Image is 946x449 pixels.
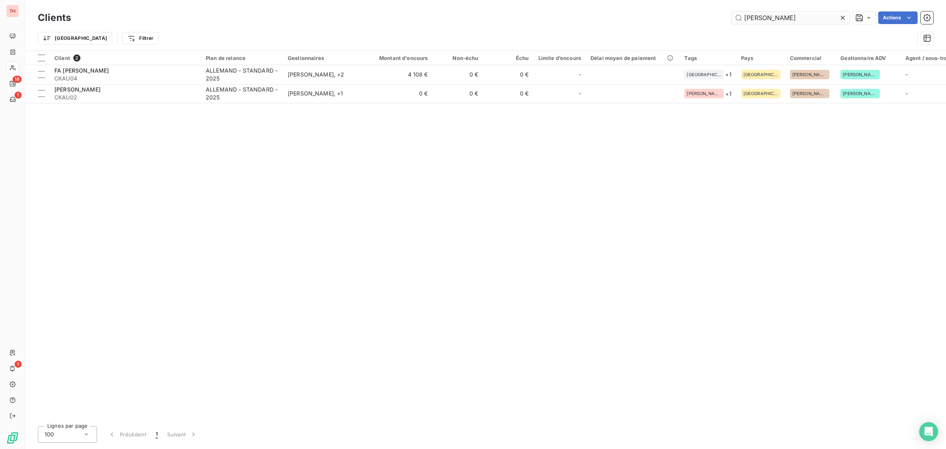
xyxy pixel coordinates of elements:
span: Client [54,55,70,61]
div: Tags [684,55,731,61]
button: Précédent [103,426,151,443]
div: TH [6,5,19,17]
h3: Clients [38,11,71,25]
div: Pays [741,55,780,61]
span: 100 [45,430,54,438]
span: [PERSON_NAME] [843,91,877,96]
span: 1 [15,361,22,368]
span: CKAU04 [54,75,196,82]
td: 0 € [433,84,483,103]
button: [GEOGRAPHIC_DATA] [38,32,112,45]
span: CKAU02 [54,94,196,101]
div: Commercial [790,55,831,61]
span: 18 [13,76,22,83]
td: 0 € [483,84,534,103]
div: Limite d’encours [538,55,581,61]
div: Montant d'encours [370,55,428,61]
span: [PERSON_NAME] [843,72,877,77]
div: ALLEMAND - STANDARD - 2025 [206,86,278,101]
td: 4 108 € [365,65,433,84]
div: Open Intercom Messenger [919,422,938,441]
td: 0 € [483,65,534,84]
div: Gestionnaires [288,55,360,61]
span: [GEOGRAPHIC_DATA] [743,72,778,77]
span: 1 [156,430,158,438]
div: Gestionnaire ADV [840,55,896,61]
div: [PERSON_NAME] , + 2 [288,71,360,79]
span: [PERSON_NAME] [792,72,827,77]
button: Filtrer [122,32,158,45]
span: [PERSON_NAME] [792,91,827,96]
span: - [579,90,581,97]
button: Actions [878,11,918,24]
div: [PERSON_NAME] , + 1 [288,90,360,97]
input: Rechercher [732,11,850,24]
div: Échu [488,55,529,61]
td: 0 € [365,84,433,103]
span: + 1 [725,90,731,98]
div: Plan de relance [206,55,278,61]
span: - [905,90,908,97]
span: 2 [73,54,80,62]
span: + 1 [725,70,731,79]
span: - [905,71,908,78]
span: [PERSON_NAME] [687,91,721,96]
span: [GEOGRAPHIC_DATA] [743,91,778,96]
button: Suivant [162,426,202,443]
div: Non-échu [438,55,479,61]
button: 1 [151,426,162,443]
span: [GEOGRAPHIC_DATA] [687,72,721,77]
div: Délai moyen de paiement [590,55,675,61]
div: ALLEMAND - STANDARD - 2025 [206,67,278,82]
span: [PERSON_NAME] [54,86,101,93]
span: FA [PERSON_NAME] [54,67,109,74]
img: Logo LeanPay [6,432,19,444]
td: 0 € [433,65,483,84]
span: - [579,71,581,79]
span: 1 [15,92,22,99]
